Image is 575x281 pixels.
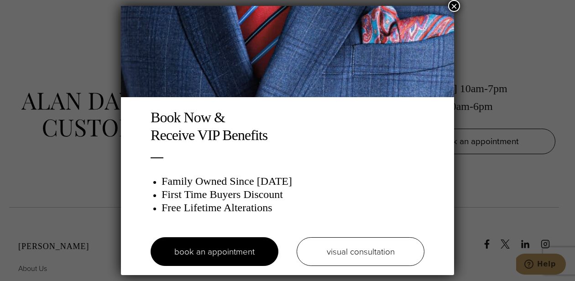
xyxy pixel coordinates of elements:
[21,6,40,15] span: Help
[297,237,424,266] a: visual consultation
[162,201,424,214] h3: Free Lifetime Alterations
[162,175,424,188] h3: Family Owned Since [DATE]
[162,188,424,201] h3: First Time Buyers Discount
[151,237,278,266] a: book an appointment
[151,109,424,144] h2: Book Now & Receive VIP Benefits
